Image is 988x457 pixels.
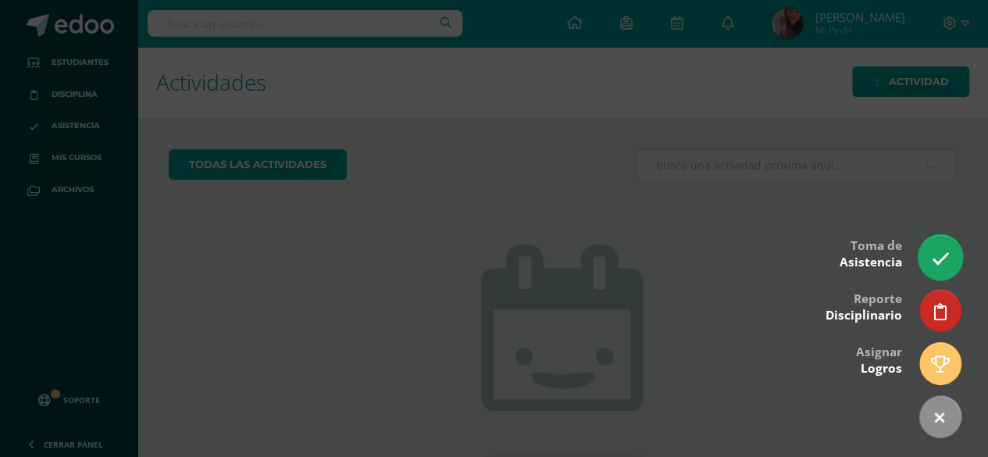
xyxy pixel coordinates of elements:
span: Disciplinario [826,307,902,323]
span: Asistencia [840,254,902,270]
div: Reporte [826,280,902,331]
div: Asignar [856,334,902,384]
span: Logros [861,360,902,377]
div: Toma de [840,227,902,278]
